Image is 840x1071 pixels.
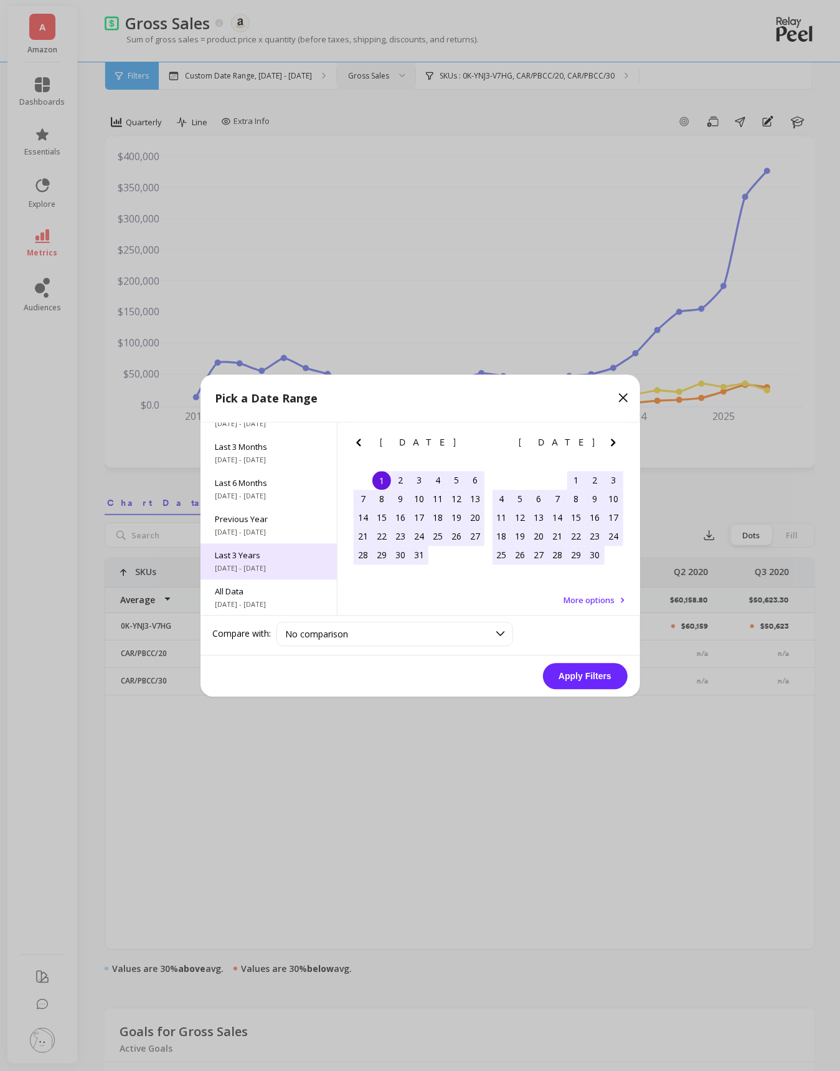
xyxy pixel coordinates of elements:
[215,527,322,537] span: [DATE] - [DATE]
[586,527,605,546] div: Choose Friday, June 23rd, 2017
[428,471,447,490] div: Choose Thursday, May 4th, 2017
[467,435,487,455] button: Next Month
[447,490,466,508] div: Choose Friday, May 12th, 2017
[215,389,318,407] p: Pick a Date Range
[286,628,349,640] span: No comparison
[391,490,410,508] div: Choose Tuesday, May 9th, 2017
[530,490,549,508] div: Choose Tuesday, June 6th, 2017
[493,490,511,508] div: Choose Sunday, June 4th, 2017
[466,471,484,490] div: Choose Saturday, May 6th, 2017
[567,546,586,564] div: Choose Thursday, June 29th, 2017
[391,546,410,564] div: Choose Tuesday, May 30th, 2017
[428,508,447,527] div: Choose Thursday, May 18th, 2017
[511,508,530,527] div: Choose Monday, June 12th, 2017
[605,471,623,490] div: Choose Saturday, June 3rd, 2017
[428,490,447,508] div: Choose Thursday, May 11th, 2017
[410,490,428,508] div: Choose Wednesday, May 10th, 2017
[215,599,322,609] span: [DATE] - [DATE]
[466,527,484,546] div: Choose Saturday, May 27th, 2017
[586,508,605,527] div: Choose Friday, June 16th, 2017
[549,527,567,546] div: Choose Wednesday, June 21st, 2017
[351,435,371,455] button: Previous Month
[428,527,447,546] div: Choose Thursday, May 25th, 2017
[391,508,410,527] div: Choose Tuesday, May 16th, 2017
[519,437,597,447] span: [DATE]
[215,441,322,452] span: Last 3 Months
[605,508,623,527] div: Choose Saturday, June 17th, 2017
[511,527,530,546] div: Choose Monday, June 19th, 2017
[372,490,391,508] div: Choose Monday, May 8th, 2017
[372,508,391,527] div: Choose Monday, May 15th, 2017
[354,546,372,564] div: Choose Sunday, May 28th, 2017
[410,546,428,564] div: Choose Wednesday, May 31st, 2017
[543,663,628,689] button: Apply Filters
[511,490,530,508] div: Choose Monday, June 5th, 2017
[215,419,322,429] span: [DATE] - [DATE]
[354,527,372,546] div: Choose Sunday, May 21st, 2017
[215,550,322,561] span: Last 3 Years
[530,527,549,546] div: Choose Tuesday, June 20th, 2017
[213,628,271,640] label: Compare with:
[530,546,549,564] div: Choose Tuesday, June 27th, 2017
[511,546,530,564] div: Choose Monday, June 26th, 2017
[530,508,549,527] div: Choose Tuesday, June 13th, 2017
[447,471,466,490] div: Choose Friday, May 5th, 2017
[447,508,466,527] div: Choose Friday, May 19th, 2017
[605,490,623,508] div: Choose Saturday, June 10th, 2017
[372,471,391,490] div: Choose Monday, May 1st, 2017
[380,437,458,447] span: [DATE]
[215,513,322,525] span: Previous Year
[549,490,567,508] div: Choose Wednesday, June 7th, 2017
[493,508,511,527] div: Choose Sunday, June 11th, 2017
[354,471,484,564] div: month 2017-05
[586,546,605,564] div: Choose Friday, June 30th, 2017
[215,563,322,573] span: [DATE] - [DATE]
[564,594,615,606] span: More options
[372,527,391,546] div: Choose Monday, May 22nd, 2017
[567,490,586,508] div: Choose Thursday, June 8th, 2017
[493,546,511,564] div: Choose Sunday, June 25th, 2017
[410,527,428,546] div: Choose Wednesday, May 24th, 2017
[489,435,509,455] button: Previous Month
[354,490,372,508] div: Choose Sunday, May 7th, 2017
[372,546,391,564] div: Choose Monday, May 29th, 2017
[466,508,484,527] div: Choose Saturday, May 20th, 2017
[466,490,484,508] div: Choose Saturday, May 13th, 2017
[447,527,466,546] div: Choose Friday, May 26th, 2017
[606,435,626,455] button: Next Month
[215,477,322,488] span: Last 6 Months
[215,586,322,597] span: All Data
[215,455,322,465] span: [DATE] - [DATE]
[586,471,605,490] div: Choose Friday, June 2nd, 2017
[410,471,428,490] div: Choose Wednesday, May 3rd, 2017
[605,527,623,546] div: Choose Saturday, June 24th, 2017
[410,508,428,527] div: Choose Wednesday, May 17th, 2017
[567,508,586,527] div: Choose Thursday, June 15th, 2017
[567,471,586,490] div: Choose Thursday, June 1st, 2017
[567,527,586,546] div: Choose Thursday, June 22nd, 2017
[354,508,372,527] div: Choose Sunday, May 14th, 2017
[493,471,623,564] div: month 2017-06
[493,527,511,546] div: Choose Sunday, June 18th, 2017
[391,527,410,546] div: Choose Tuesday, May 23rd, 2017
[391,471,410,490] div: Choose Tuesday, May 2nd, 2017
[215,491,322,501] span: [DATE] - [DATE]
[586,490,605,508] div: Choose Friday, June 9th, 2017
[549,508,567,527] div: Choose Wednesday, June 14th, 2017
[549,546,567,564] div: Choose Wednesday, June 28th, 2017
